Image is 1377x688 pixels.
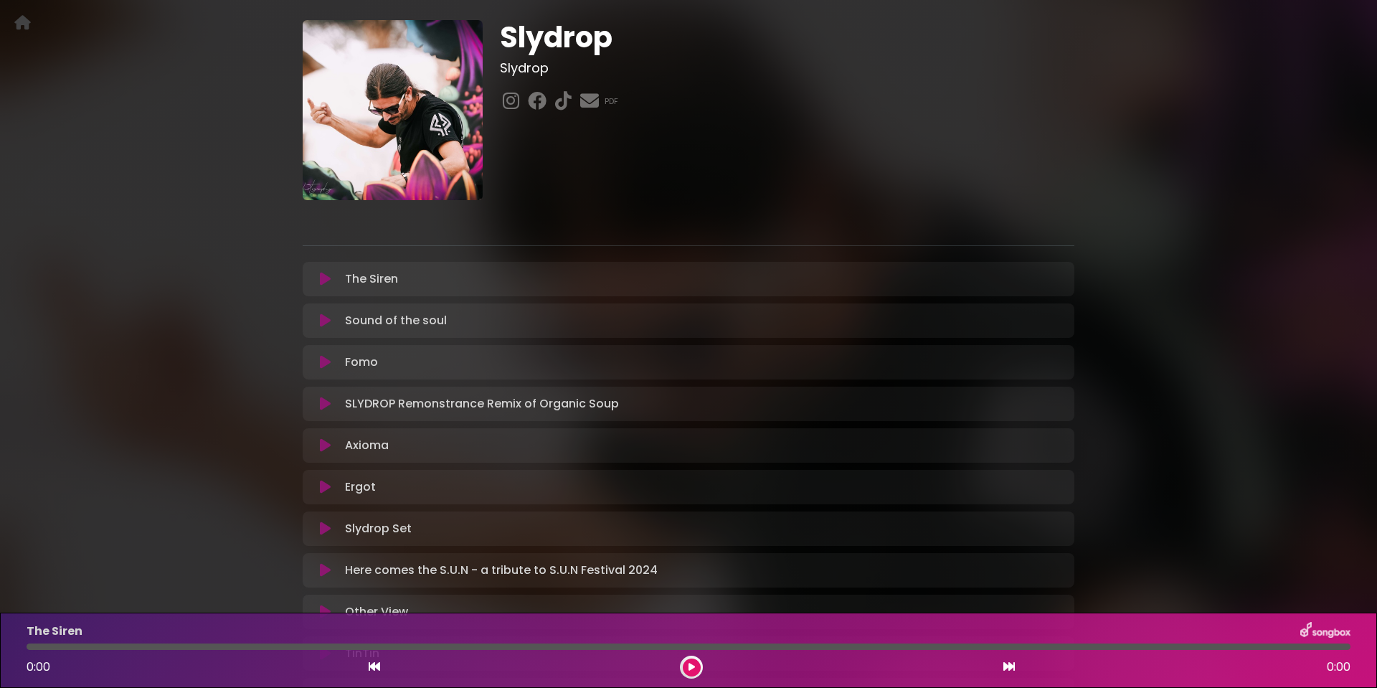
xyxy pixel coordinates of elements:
p: Sound of the soul [345,312,447,329]
h3: Slydrop [500,60,1074,76]
p: Other View [345,603,408,621]
p: Here comes the S.U.N - a tribute to S.U.N Festival 2024 [345,562,658,579]
p: Axioma [345,437,389,454]
img: yZHNRG69QJuKZQjGMH61 [303,20,483,200]
p: Fomo [345,354,378,371]
a: PDF [605,95,618,108]
p: Ergot [345,479,376,496]
span: 0:00 [1327,659,1350,676]
p: The Siren [345,270,398,288]
img: songbox-logo-white.png [1300,622,1350,641]
p: The Siren [27,623,82,640]
p: SLYDROP Remonstrance Remix of Organic Soup [345,395,619,413]
span: 0:00 [27,659,50,675]
h1: Slydrop [500,20,1074,55]
p: Slydrop Set [345,520,412,537]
